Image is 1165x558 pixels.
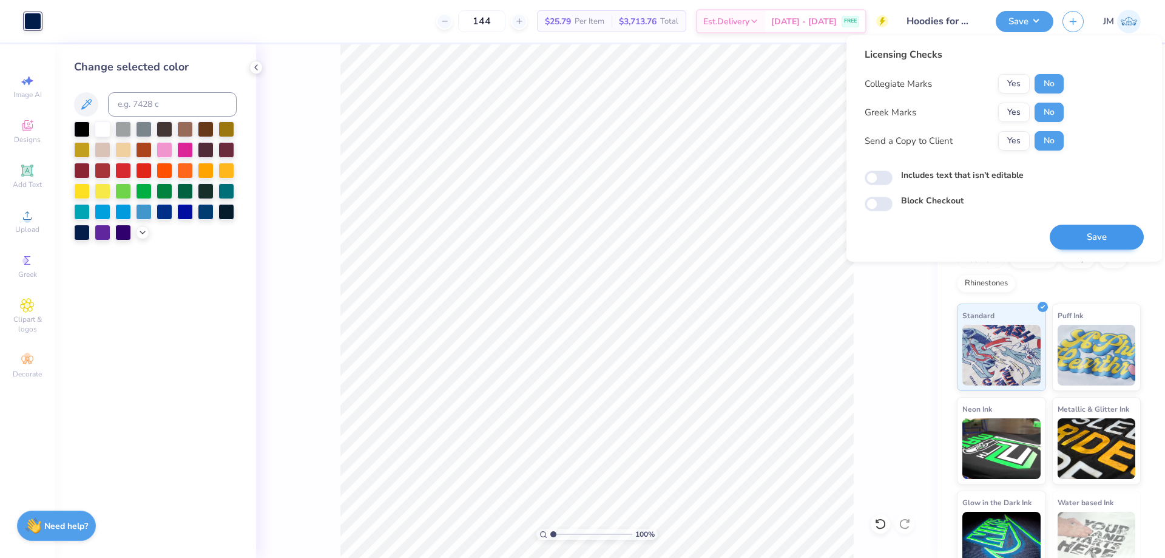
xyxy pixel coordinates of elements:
[74,59,237,75] div: Change selected color
[1058,418,1136,479] img: Metallic & Glitter Ink
[6,315,49,334] span: Clipart & logos
[1058,403,1129,415] span: Metallic & Glitter Ink
[865,106,916,120] div: Greek Marks
[44,520,88,532] strong: Need help?
[13,180,42,189] span: Add Text
[962,496,1032,509] span: Glow in the Dark Ink
[1103,15,1114,29] span: JM
[13,369,42,379] span: Decorate
[1058,309,1083,322] span: Puff Ink
[865,47,1064,62] div: Licensing Checks
[108,92,237,117] input: e.g. 7428 c
[1058,325,1136,386] img: Puff Ink
[771,15,837,28] span: [DATE] - [DATE]
[14,135,41,145] span: Designs
[1058,496,1113,509] span: Water based Ink
[957,274,1016,293] div: Rhinestones
[660,15,678,28] span: Total
[1103,10,1141,33] a: JM
[962,418,1041,479] img: Neon Ink
[901,169,1024,182] label: Includes text that isn't editable
[13,90,42,100] span: Image AI
[865,77,932,91] div: Collegiate Marks
[635,529,655,540] span: 100 %
[1117,10,1141,33] img: Joshua Macky Gaerlan
[458,10,505,32] input: – –
[1035,131,1064,151] button: No
[1035,103,1064,122] button: No
[962,325,1041,386] img: Standard
[998,74,1030,94] button: Yes
[996,11,1053,32] button: Save
[1050,225,1144,250] button: Save
[865,134,953,148] div: Send a Copy to Client
[15,225,39,234] span: Upload
[619,15,657,28] span: $3,713.76
[901,194,964,207] label: Block Checkout
[897,9,987,33] input: Untitled Design
[962,403,992,415] span: Neon Ink
[1035,74,1064,94] button: No
[998,131,1030,151] button: Yes
[703,15,749,28] span: Est. Delivery
[575,15,604,28] span: Per Item
[998,103,1030,122] button: Yes
[18,270,37,279] span: Greek
[844,17,857,26] span: FREE
[962,309,994,322] span: Standard
[545,15,571,28] span: $25.79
